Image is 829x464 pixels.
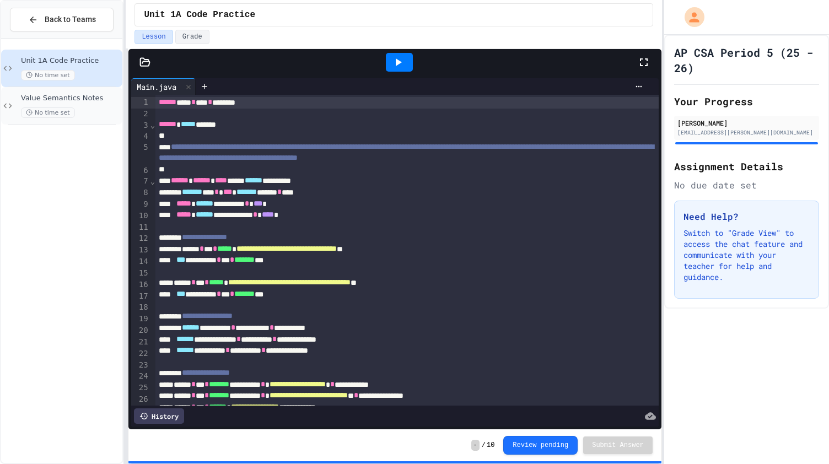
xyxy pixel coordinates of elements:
span: Submit Answer [592,441,644,450]
div: 19 [131,314,149,325]
button: Submit Answer [583,436,653,454]
div: 21 [131,337,149,348]
div: 12 [131,233,149,245]
span: No time set [21,70,75,80]
h2: Assignment Details [674,159,819,174]
div: [PERSON_NAME] [677,118,816,128]
span: 10 [487,441,494,450]
div: 4 [131,131,149,142]
div: My Account [673,4,707,30]
div: Main.java [131,81,182,93]
div: 10 [131,211,149,222]
div: 22 [131,348,149,360]
div: 13 [131,245,149,256]
div: 6 [131,165,149,176]
div: 11 [131,222,149,234]
span: Back to Teams [45,14,96,25]
div: 27 [131,406,149,417]
span: / [482,441,486,450]
span: Value Semantics Notes [21,94,120,103]
div: 5 [131,142,149,165]
div: 24 [131,371,149,382]
h3: Need Help? [683,210,810,223]
div: 7 [131,176,149,187]
div: 8 [131,187,149,199]
div: 16 [131,279,149,291]
div: No due date set [674,179,819,192]
div: 14 [131,256,149,268]
div: 26 [131,394,149,406]
div: 18 [131,302,149,314]
div: 20 [131,325,149,337]
div: History [134,408,184,424]
div: 1 [131,97,149,109]
div: 3 [131,120,149,132]
span: No time set [21,107,75,118]
div: 9 [131,199,149,211]
span: Unit 1A Code Practice [21,56,120,66]
h1: AP CSA Period 5 (25 - 26) [674,45,819,75]
div: 25 [131,382,149,394]
button: Lesson [134,30,173,44]
div: 17 [131,291,149,303]
div: 15 [131,268,149,279]
span: - [471,440,480,451]
div: 2 [131,109,149,120]
div: Main.java [131,78,196,95]
button: Back to Teams [10,8,114,31]
button: Grade [175,30,209,44]
div: 23 [131,360,149,371]
span: Unit 1A Code Practice [144,8,255,21]
h2: Your Progress [674,94,819,109]
button: Review pending [503,436,578,455]
p: Switch to "Grade View" to access the chat feature and communicate with your teacher for help and ... [683,228,810,283]
span: Fold line [150,121,155,130]
div: [EMAIL_ADDRESS][PERSON_NAME][DOMAIN_NAME] [677,128,816,137]
span: Fold line [150,177,155,186]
